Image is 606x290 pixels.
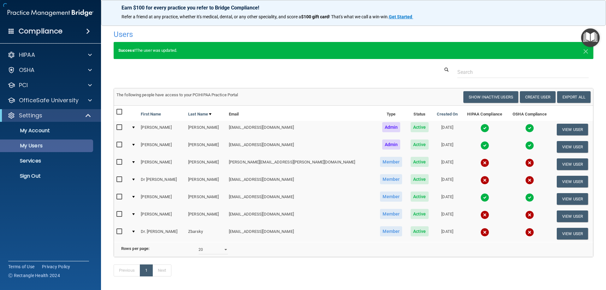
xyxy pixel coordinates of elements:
td: [PERSON_NAME] [186,173,226,190]
span: Admin [382,139,401,150]
a: OSHA [8,66,92,74]
p: PCI [19,81,28,89]
a: Previous [114,264,140,276]
td: [PERSON_NAME] [138,190,186,208]
img: cross.ca9f0e7f.svg [480,228,489,237]
img: cross.ca9f0e7f.svg [480,158,489,167]
h4: Compliance [19,27,62,36]
td: [PERSON_NAME] [138,156,186,173]
button: View User [557,158,588,170]
a: Get Started [389,14,413,19]
input: Search [457,66,589,78]
button: View User [557,124,588,135]
span: Active [411,139,429,150]
th: HIPAA Compliance [462,106,508,121]
td: [EMAIL_ADDRESS][DOMAIN_NAME] [226,190,376,208]
div: The user was updated. [114,42,593,59]
td: [DATE] [433,121,462,138]
a: Next [152,264,171,276]
strong: Get Started [389,14,412,19]
span: Active [411,157,429,167]
a: Last Name [188,110,211,118]
img: cross.ca9f0e7f.svg [525,210,534,219]
td: [PERSON_NAME] [138,208,186,225]
h4: Users [114,30,389,38]
th: OSHA Compliance [508,106,552,121]
td: [PERSON_NAME] [138,121,186,138]
button: View User [557,193,588,205]
th: Type [376,106,407,121]
img: cross.ca9f0e7f.svg [480,176,489,185]
span: Admin [382,122,401,132]
img: tick.e7d51cea.svg [525,193,534,202]
a: Terms of Use [8,263,34,270]
td: [PERSON_NAME] [138,138,186,156]
td: [EMAIL_ADDRESS][DOMAIN_NAME] [226,121,376,138]
img: cross.ca9f0e7f.svg [525,158,534,167]
td: [DATE] [433,190,462,208]
td: [EMAIL_ADDRESS][DOMAIN_NAME] [226,208,376,225]
a: Created On [437,110,458,118]
a: First Name [141,110,161,118]
td: [PERSON_NAME] [186,190,226,208]
img: PMB logo [8,7,93,19]
td: [DATE] [433,208,462,225]
img: tick.e7d51cea.svg [480,124,489,133]
span: Active [411,209,429,219]
span: × [583,44,589,57]
button: Show Inactive Users [463,91,518,103]
strong: $100 gift card [301,14,329,19]
span: Active [411,122,429,132]
button: View User [557,228,588,240]
button: View User [557,176,588,187]
td: [DATE] [433,138,462,156]
button: Create User [520,91,555,103]
p: My Users [4,143,90,149]
span: Active [411,174,429,184]
img: tick.e7d51cea.svg [480,141,489,150]
b: Rows per page: [121,246,150,251]
span: Member [380,157,402,167]
td: [PERSON_NAME] [186,156,226,173]
td: Zbarsky [186,225,226,242]
a: OfficeSafe University [8,97,92,104]
p: OfficeSafe University [19,97,79,104]
td: [PERSON_NAME] [186,208,226,225]
td: [EMAIL_ADDRESS][DOMAIN_NAME] [226,225,376,242]
span: Member [380,192,402,202]
a: Settings [8,112,92,119]
td: [DATE] [433,225,462,242]
p: Services [4,158,90,164]
span: The following people have access to your PCIHIPAA Practice Portal [116,92,238,97]
span: Member [380,174,402,184]
a: PCI [8,81,92,89]
button: Close [583,47,589,54]
th: Email [226,106,376,121]
td: [DATE] [433,173,462,190]
img: cross.ca9f0e7f.svg [525,228,534,237]
td: [PERSON_NAME][EMAIL_ADDRESS][PERSON_NAME][DOMAIN_NAME] [226,156,376,173]
img: tick.e7d51cea.svg [525,141,534,150]
span: Ⓒ Rectangle Health 2024 [8,272,60,279]
img: tick.e7d51cea.svg [525,124,534,133]
button: View User [557,210,588,222]
td: Dr. [PERSON_NAME] [138,225,186,242]
strong: Success! [118,48,136,53]
span: Member [380,226,402,236]
button: View User [557,141,588,153]
td: [EMAIL_ADDRESS][DOMAIN_NAME] [226,173,376,190]
p: HIPAA [19,51,35,59]
td: [DATE] [433,156,462,173]
p: Settings [19,112,42,119]
a: HIPAA [8,51,92,59]
p: My Account [4,127,90,134]
a: Export All [557,91,591,103]
img: cross.ca9f0e7f.svg [525,176,534,185]
th: Status [407,106,433,121]
span: Active [411,192,429,202]
span: Active [411,226,429,236]
p: Sign Out [4,173,90,179]
td: [PERSON_NAME] [186,138,226,156]
p: Earn $100 for every practice you refer to Bridge Compliance! [122,5,585,11]
span: Member [380,209,402,219]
